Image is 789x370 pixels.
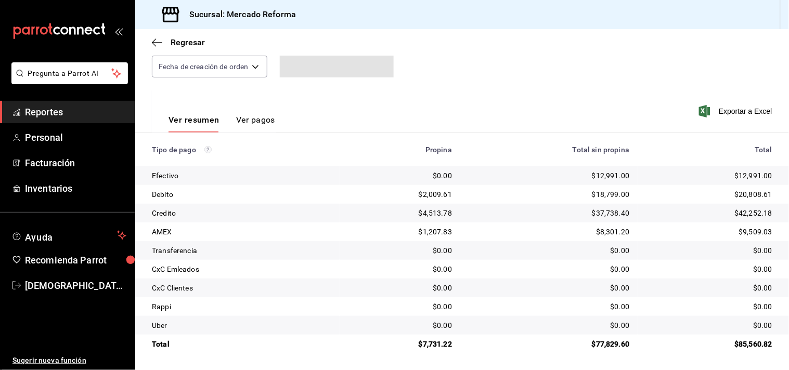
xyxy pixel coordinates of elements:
span: Facturación [25,156,126,170]
div: Transferencia [152,245,331,256]
div: Total [152,339,331,349]
span: Reportes [25,105,126,119]
div: $0.00 [646,301,772,312]
button: Ver pagos [236,115,275,133]
div: $0.00 [469,283,629,293]
div: $9,509.03 [646,227,772,237]
div: $4,513.78 [348,208,452,218]
div: $0.00 [646,320,772,331]
div: $8,301.20 [469,227,629,237]
span: Personal [25,130,126,144]
div: Uber [152,320,331,331]
div: $0.00 [348,245,452,256]
div: $0.00 [646,283,772,293]
div: $20,808.61 [646,189,772,200]
div: CxC Clientes [152,283,331,293]
div: $1,207.83 [348,227,452,237]
div: $0.00 [348,170,452,181]
div: $77,829.60 [469,339,629,349]
span: [DEMOGRAPHIC_DATA] De la [PERSON_NAME] [25,279,126,293]
div: $2,009.61 [348,189,452,200]
div: navigation tabs [169,115,275,133]
div: $0.00 [348,301,452,312]
button: Ver resumen [169,115,219,133]
div: $0.00 [469,245,629,256]
div: Credito [152,208,331,218]
a: Pregunta a Parrot AI [7,75,128,86]
div: $0.00 [469,320,629,331]
div: Propina [348,146,452,154]
div: $12,991.00 [469,170,629,181]
span: Inventarios [25,181,126,195]
div: $0.00 [469,264,629,274]
div: $0.00 [348,283,452,293]
svg: Los pagos realizados con Pay y otras terminales son montos brutos. [204,146,212,153]
button: open_drawer_menu [114,27,123,35]
div: CxC Emleados [152,264,331,274]
button: Pregunta a Parrot AI [11,62,128,84]
div: $0.00 [469,301,629,312]
span: Sugerir nueva función [12,355,126,366]
div: $37,738.40 [469,208,629,218]
span: Fecha de creación de orden [159,61,248,72]
div: $12,991.00 [646,170,772,181]
button: Regresar [152,37,205,47]
div: Tipo de pago [152,146,331,154]
div: AMEX [152,227,331,237]
div: $0.00 [646,264,772,274]
span: Ayuda [25,229,113,242]
div: $0.00 [348,320,452,331]
h3: Sucursal: Mercado Reforma [181,8,296,21]
span: Pregunta a Parrot AI [28,68,112,79]
div: Total [646,146,772,154]
div: $18,799.00 [469,189,629,200]
div: $7,731.22 [348,339,452,349]
button: Exportar a Excel [701,105,772,117]
div: $0.00 [348,264,452,274]
div: $0.00 [646,245,772,256]
div: Debito [152,189,331,200]
span: Regresar [171,37,205,47]
div: $85,560.82 [646,339,772,349]
div: Total sin propina [469,146,629,154]
div: Rappi [152,301,331,312]
span: Recomienda Parrot [25,253,126,267]
div: $42,252.18 [646,208,772,218]
div: Efectivo [152,170,331,181]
